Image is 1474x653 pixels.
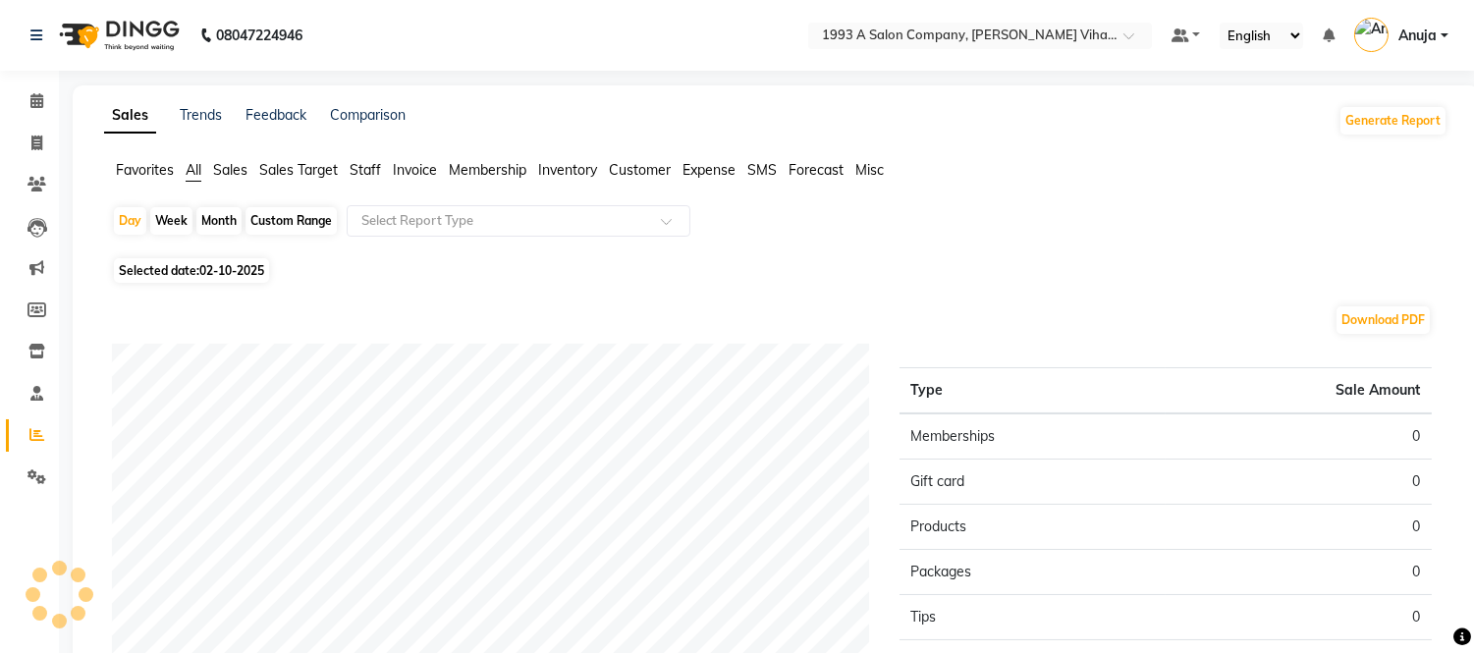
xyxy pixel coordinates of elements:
[1337,306,1430,334] button: Download PDF
[393,161,437,179] span: Invoice
[855,161,884,179] span: Misc
[747,161,777,179] span: SMS
[180,106,222,124] a: Trends
[330,106,406,124] a: Comparison
[114,207,146,235] div: Day
[1166,595,1432,640] td: 0
[900,550,1166,595] td: Packages
[900,368,1166,414] th: Type
[1354,18,1389,52] img: Anuja
[1166,550,1432,595] td: 0
[196,207,242,235] div: Month
[789,161,844,179] span: Forecast
[900,595,1166,640] td: Tips
[1398,26,1437,46] span: Anuja
[186,161,201,179] span: All
[213,161,247,179] span: Sales
[50,8,185,63] img: logo
[1340,107,1446,135] button: Generate Report
[900,505,1166,550] td: Products
[1166,460,1432,505] td: 0
[609,161,671,179] span: Customer
[449,161,526,179] span: Membership
[114,258,269,283] span: Selected date:
[538,161,597,179] span: Inventory
[900,460,1166,505] td: Gift card
[350,161,381,179] span: Staff
[104,98,156,134] a: Sales
[116,161,174,179] span: Favorites
[216,8,302,63] b: 08047224946
[150,207,192,235] div: Week
[259,161,338,179] span: Sales Target
[246,207,337,235] div: Custom Range
[900,413,1166,460] td: Memberships
[246,106,306,124] a: Feedback
[199,263,264,278] span: 02-10-2025
[682,161,736,179] span: Expense
[1166,413,1432,460] td: 0
[1166,505,1432,550] td: 0
[1166,368,1432,414] th: Sale Amount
